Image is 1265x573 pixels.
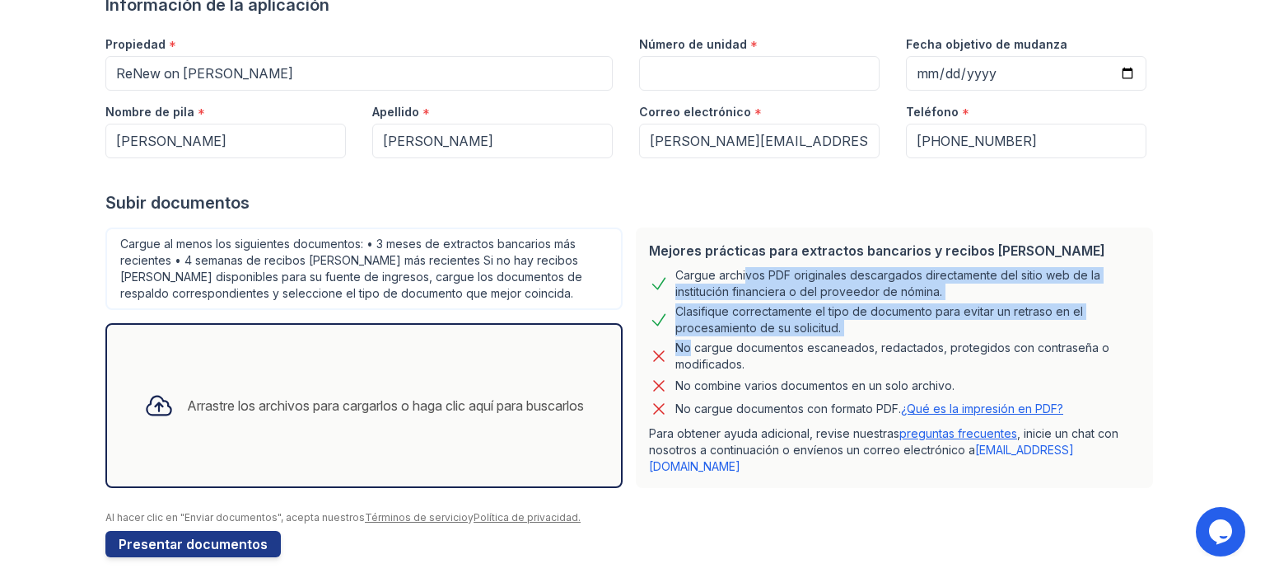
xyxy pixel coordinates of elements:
a: [EMAIL_ADDRESS][DOMAIN_NAME] [649,443,1074,473]
font: Nombre de pila [105,105,194,119]
font: Teléfono [906,105,959,119]
font: Clasifique correctamente el tipo de documento para evitar un retraso en el procesamiento de su so... [675,304,1083,335]
font: Fecha objetivo de mudanza [906,37,1067,51]
font: Apellido [372,105,419,119]
font: Propiedad [105,37,166,51]
font: No cargue documentos escaneados, redactados, protegidos con contraseña o modificados. [675,341,1109,371]
iframe: widget de chat [1196,507,1249,557]
font: Número de unidad [639,37,747,51]
a: Política de privacidad. [474,511,581,524]
font: , inicie un chat con nosotros a continuación o envíenos un correo electrónico a [649,426,1118,457]
font: No combine varios documentos en un solo archivo. [675,378,955,392]
font: Cargue al menos los siguientes documentos: • 3 meses de extractos bancarios más recientes • 4 sem... [120,237,586,300]
a: preguntas frecuentes [899,426,1017,440]
font: Mejores prácticas para extractos bancarios y recibos [PERSON_NAME] [649,242,1105,259]
button: Presentar documentos [105,531,281,557]
font: Para obtener ayuda adicional, revise nuestras [649,426,899,440]
font: Arrastre los archivos para cargarlos o haga clic aquí para buscarlos [187,397,584,414]
font: No cargue documentos con formato PDF. [675,402,901,416]
font: Cargue archivos PDF originales descargados directamente del sitio web de la institución financier... [675,268,1100,298]
a: Términos de servicio [365,511,468,524]
font: Subir documentos [105,193,250,213]
a: ¿Qué es la impresión en PDF? [901,402,1063,416]
font: y [468,511,474,524]
font: Presentar documentos [119,536,268,552]
font: Correo electrónico [639,105,751,119]
font: Al hacer clic en "Enviar documentos", acepta nuestros [105,511,365,524]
